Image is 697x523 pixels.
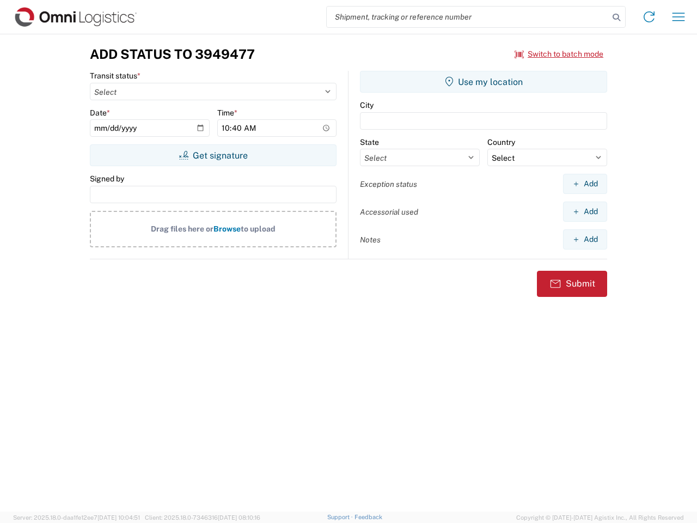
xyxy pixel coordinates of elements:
[218,514,260,521] span: [DATE] 08:10:16
[537,271,607,297] button: Submit
[90,174,124,184] label: Signed by
[563,174,607,194] button: Add
[360,179,417,189] label: Exception status
[516,513,684,522] span: Copyright © [DATE]-[DATE] Agistix Inc., All Rights Reserved
[360,235,381,245] label: Notes
[90,108,110,118] label: Date
[217,108,237,118] label: Time
[563,202,607,222] button: Add
[515,45,603,63] button: Switch to batch mode
[13,514,140,521] span: Server: 2025.18.0-daa1fe12ee7
[145,514,260,521] span: Client: 2025.18.0-7346316
[360,100,374,110] label: City
[90,144,337,166] button: Get signature
[151,224,213,233] span: Drag files here or
[327,514,354,520] a: Support
[90,46,255,62] h3: Add Status to 3949477
[90,71,140,81] label: Transit status
[241,224,276,233] span: to upload
[487,137,515,147] label: Country
[360,71,607,93] button: Use my location
[213,224,241,233] span: Browse
[354,514,382,520] a: Feedback
[360,137,379,147] label: State
[563,229,607,250] button: Add
[327,7,609,27] input: Shipment, tracking or reference number
[360,207,418,217] label: Accessorial used
[97,514,140,521] span: [DATE] 10:04:51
